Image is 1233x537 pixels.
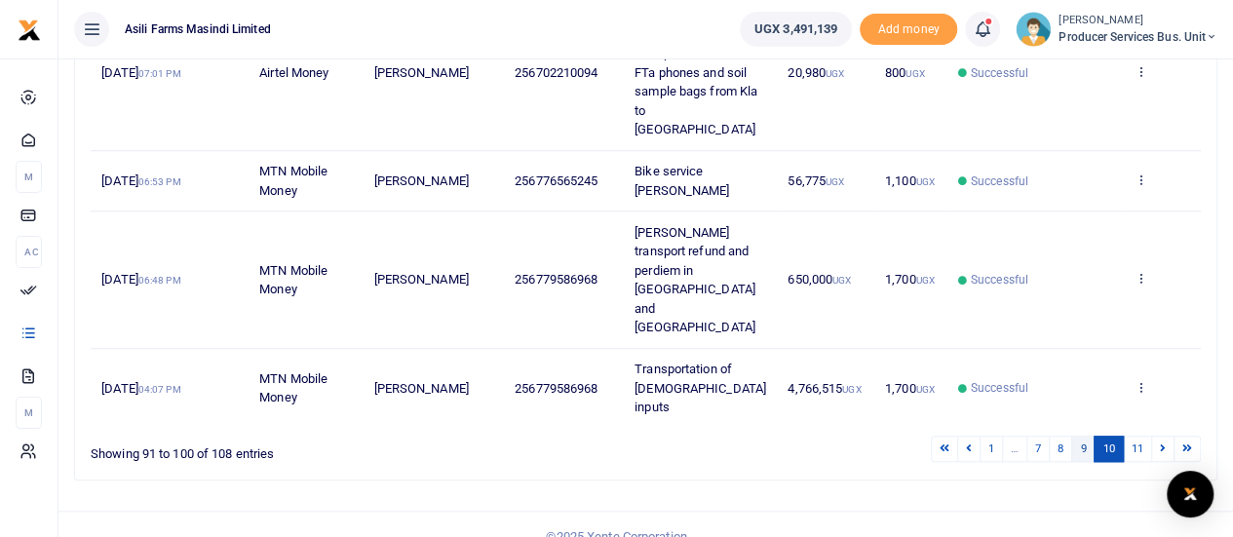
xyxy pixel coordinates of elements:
span: [DATE] [101,65,180,80]
span: [PERSON_NAME] [373,65,468,80]
span: MTN Mobile Money [259,263,328,297]
small: UGX [915,176,934,187]
a: 7 [1026,436,1050,462]
span: [DATE] [101,381,180,396]
small: 07:01 PM [138,68,181,79]
span: 256779586968 [515,272,597,287]
span: 800 [885,65,925,80]
span: Transportation of [DEMOGRAPHIC_DATA] inputs [635,362,766,414]
span: [PERSON_NAME] [373,381,468,396]
span: 256702210094 [515,65,597,80]
span: 4,766,515 [788,381,861,396]
small: 06:48 PM [138,275,181,286]
a: 8 [1049,436,1072,462]
li: M [16,161,42,193]
li: Wallet ballance [732,12,860,47]
a: 10 [1094,436,1123,462]
span: [PERSON_NAME] transport refund and perdiem in [GEOGRAPHIC_DATA] and [GEOGRAPHIC_DATA] [635,225,755,335]
span: [PERSON_NAME] [373,173,468,188]
span: MTN Mobile Money [259,164,328,198]
small: UGX [915,384,934,395]
div: Showing 91 to 100 of 108 entries [91,434,546,464]
a: profile-user [PERSON_NAME] Producer Services Bus. Unit [1016,12,1217,47]
small: 06:53 PM [138,176,181,187]
img: logo-small [18,19,41,42]
div: Open Intercom Messenger [1167,471,1214,518]
span: 1,100 [885,173,935,188]
span: Successful [971,271,1028,288]
img: profile-user [1016,12,1051,47]
small: [PERSON_NAME] [1059,13,1217,29]
span: MTN Mobile Money [259,371,328,405]
span: Successful [971,64,1028,82]
span: Successful [971,173,1028,190]
small: UGX [826,176,844,187]
span: [PERSON_NAME] [373,272,468,287]
a: Add money [860,20,957,35]
span: Successful [971,379,1028,397]
a: logo-small logo-large logo-large [18,21,41,36]
span: UGX 3,491,139 [754,19,837,39]
small: UGX [905,68,924,79]
small: UGX [842,384,861,395]
span: 20,980 [788,65,844,80]
small: UGX [915,275,934,286]
small: 04:07 PM [138,384,181,395]
span: Asili Farms Masindi Limited [117,20,279,38]
span: [DATE] [101,272,180,287]
a: 1 [980,436,1003,462]
a: 9 [1071,436,1095,462]
span: 650,000 [788,272,851,287]
li: Toup your wallet [860,14,957,46]
small: UGX [826,68,844,79]
span: 1,700 [885,381,935,396]
span: Add money [860,14,957,46]
li: Ac [16,236,42,268]
span: 256779586968 [515,381,597,396]
a: 11 [1123,436,1152,462]
span: 1,700 [885,272,935,287]
span: [DATE] [101,173,180,188]
a: UGX 3,491,139 [740,12,852,47]
span: 56,775 [788,173,844,188]
span: Reimbursement for the payment for transportation of new FTa phones and soil sample bags from Kla ... [635,8,763,136]
span: Producer Services Bus. Unit [1059,28,1217,46]
small: UGX [832,275,851,286]
li: M [16,397,42,429]
span: 256776565245 [515,173,597,188]
span: Bike service [PERSON_NAME] [635,164,729,198]
span: Airtel Money [259,65,328,80]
